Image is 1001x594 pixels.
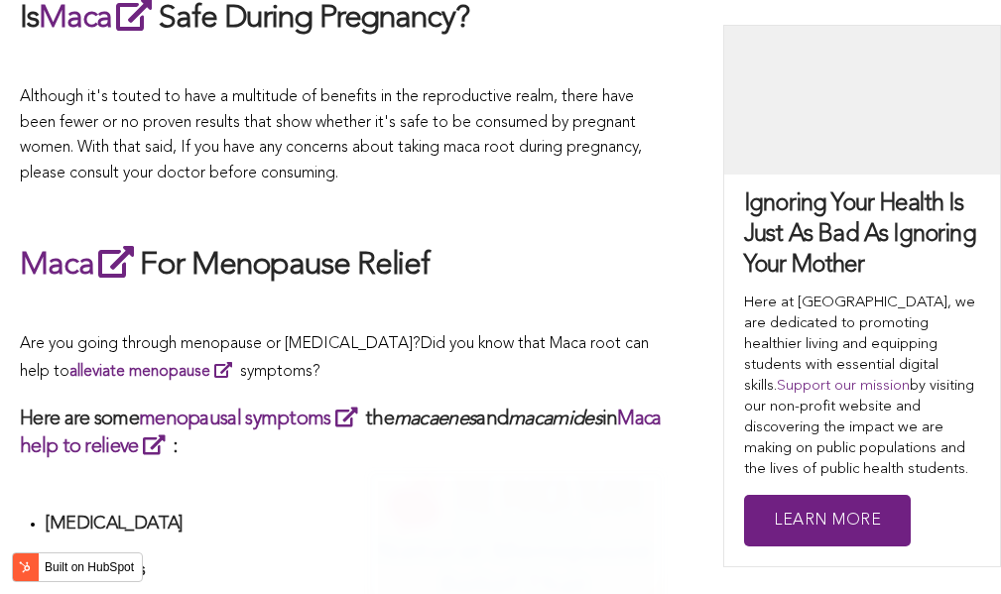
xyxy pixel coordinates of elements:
[20,405,665,460] h3: Here are some the and in :
[46,559,665,582] h4: Night Sweats
[39,3,159,35] a: Maca
[20,336,421,352] span: Are you going through menopause or [MEDICAL_DATA]?
[508,410,602,429] em: macamides
[139,410,365,429] a: menopausal symptoms
[46,513,665,535] h4: [MEDICAL_DATA]
[20,89,642,181] span: Although it's touted to have a multitude of benefits in the reproductive realm, there have been f...
[69,364,240,380] a: alleviate menopause
[20,242,665,288] h2: For Menopause Relief
[394,410,476,429] em: macaenes
[744,495,911,547] a: Learn More
[20,336,649,380] span: Did you know that Maca root can help to symptoms?
[20,410,662,457] a: Maca help to relieve
[902,499,1001,594] iframe: Chat Widget
[12,552,143,582] button: Built on HubSpot
[20,250,140,282] a: Maca
[37,554,142,580] label: Built on HubSpot
[13,555,37,579] img: HubSpot sprocket logo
